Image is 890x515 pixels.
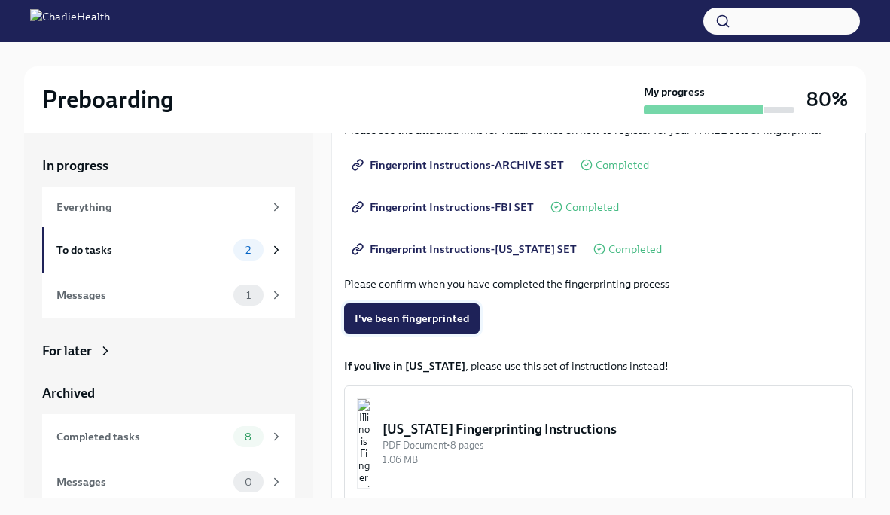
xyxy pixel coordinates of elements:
[236,245,260,256] span: 2
[56,474,227,490] div: Messages
[355,200,534,215] span: Fingerprint Instructions-FBI SET
[344,150,575,180] a: Fingerprint Instructions-ARCHIVE SET
[42,414,295,459] a: Completed tasks8
[56,287,227,303] div: Messages
[357,398,370,489] img: Illinois Fingerprinting Instructions
[596,160,649,171] span: Completed
[355,311,469,326] span: I've been fingerprinted
[30,9,110,33] img: CharlieHealth
[383,420,840,438] div: [US_STATE] Fingerprinting Instructions
[42,384,295,402] a: Archived
[383,453,840,467] div: 1.06 MB
[42,273,295,318] a: Messages1
[344,303,480,334] button: I've been fingerprinted
[344,234,587,264] a: Fingerprint Instructions-[US_STATE] SET
[42,342,295,360] a: For later
[355,242,577,257] span: Fingerprint Instructions-[US_STATE] SET
[42,342,92,360] div: For later
[42,84,174,114] h2: Preboarding
[355,157,564,172] span: Fingerprint Instructions-ARCHIVE SET
[236,477,261,488] span: 0
[565,202,619,213] span: Completed
[56,242,227,258] div: To do tasks
[344,359,465,373] strong: If you live in [US_STATE]
[344,358,853,373] p: , please use this set of instructions instead!
[42,187,295,227] a: Everything
[56,199,264,215] div: Everything
[236,431,261,443] span: 8
[42,459,295,504] a: Messages0
[42,227,295,273] a: To do tasks2
[806,86,848,113] h3: 80%
[344,385,853,501] button: [US_STATE] Fingerprinting InstructionsPDF Document•8 pages1.06 MB
[56,428,227,445] div: Completed tasks
[42,157,295,175] a: In progress
[608,244,662,255] span: Completed
[344,276,853,291] p: Please confirm when you have completed the fingerprinting process
[237,290,260,301] span: 1
[383,438,840,453] div: PDF Document • 8 pages
[644,84,705,99] strong: My progress
[344,192,544,222] a: Fingerprint Instructions-FBI SET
